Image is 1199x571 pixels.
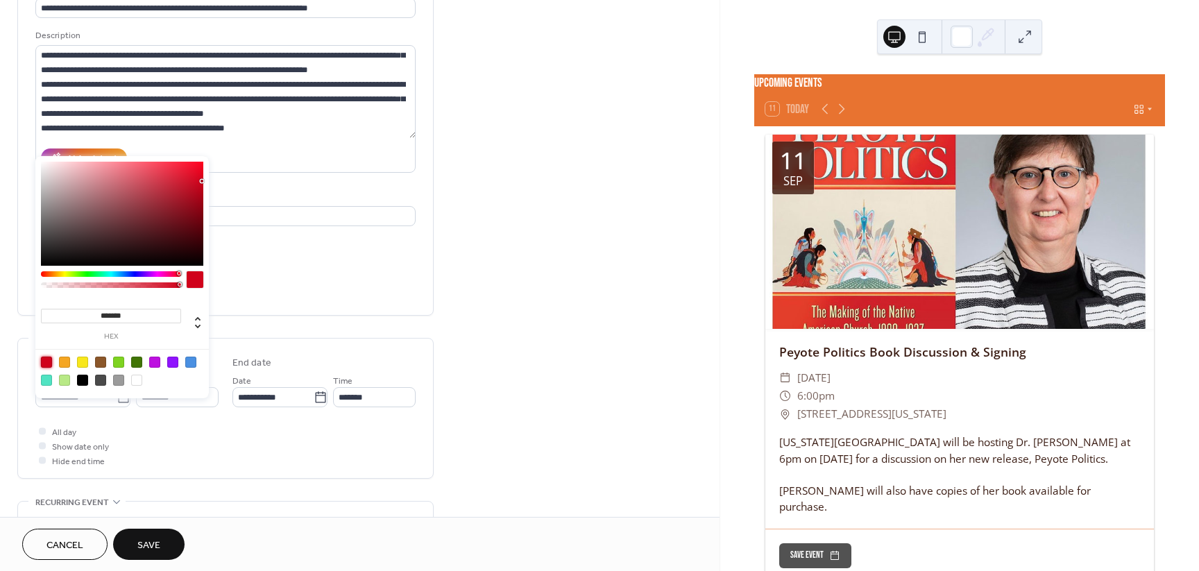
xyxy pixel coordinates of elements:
[113,375,124,386] div: #9B9B9B
[797,387,835,405] span: 6:00pm
[41,357,52,368] div: #D0021B
[333,374,352,389] span: Time
[797,369,831,387] span: [DATE]
[765,434,1154,515] div: [US_STATE][GEOGRAPHIC_DATA] will be hosting Dr. [PERSON_NAME] at 6pm on [DATE] for a discussion o...
[779,405,792,423] div: ​
[35,495,109,510] span: Recurring event
[77,375,88,386] div: #000000
[797,405,946,423] span: [STREET_ADDRESS][US_STATE]
[113,357,124,368] div: #7ED321
[185,357,196,368] div: #4A90E2
[59,357,70,368] div: #F5A623
[22,529,108,560] button: Cancel
[137,538,160,553] span: Save
[52,425,76,440] span: All day
[149,357,160,368] div: #BD10E0
[232,356,271,370] div: End date
[765,343,1154,361] div: Peyote Politics Book Discussion & Signing
[779,369,792,387] div: ​
[131,357,142,368] div: #417505
[67,152,117,167] div: AI Assistant
[131,375,142,386] div: #FFFFFF
[95,375,106,386] div: #4A4A4A
[59,375,70,386] div: #B8E986
[41,333,181,341] label: hex
[783,176,803,187] div: Sep
[113,529,185,560] button: Save
[780,149,806,172] div: 11
[779,543,851,568] button: Save event
[35,28,413,43] div: Description
[52,454,105,469] span: Hide end time
[167,357,178,368] div: #9013FE
[232,374,251,389] span: Date
[754,74,1165,92] div: Upcoming events
[41,148,127,167] button: AI Assistant
[35,189,413,204] div: Location
[41,375,52,386] div: #50E3C2
[95,357,106,368] div: #8B572A
[77,357,88,368] div: #F8E71C
[779,387,792,405] div: ​
[46,538,83,553] span: Cancel
[52,440,109,454] span: Show date only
